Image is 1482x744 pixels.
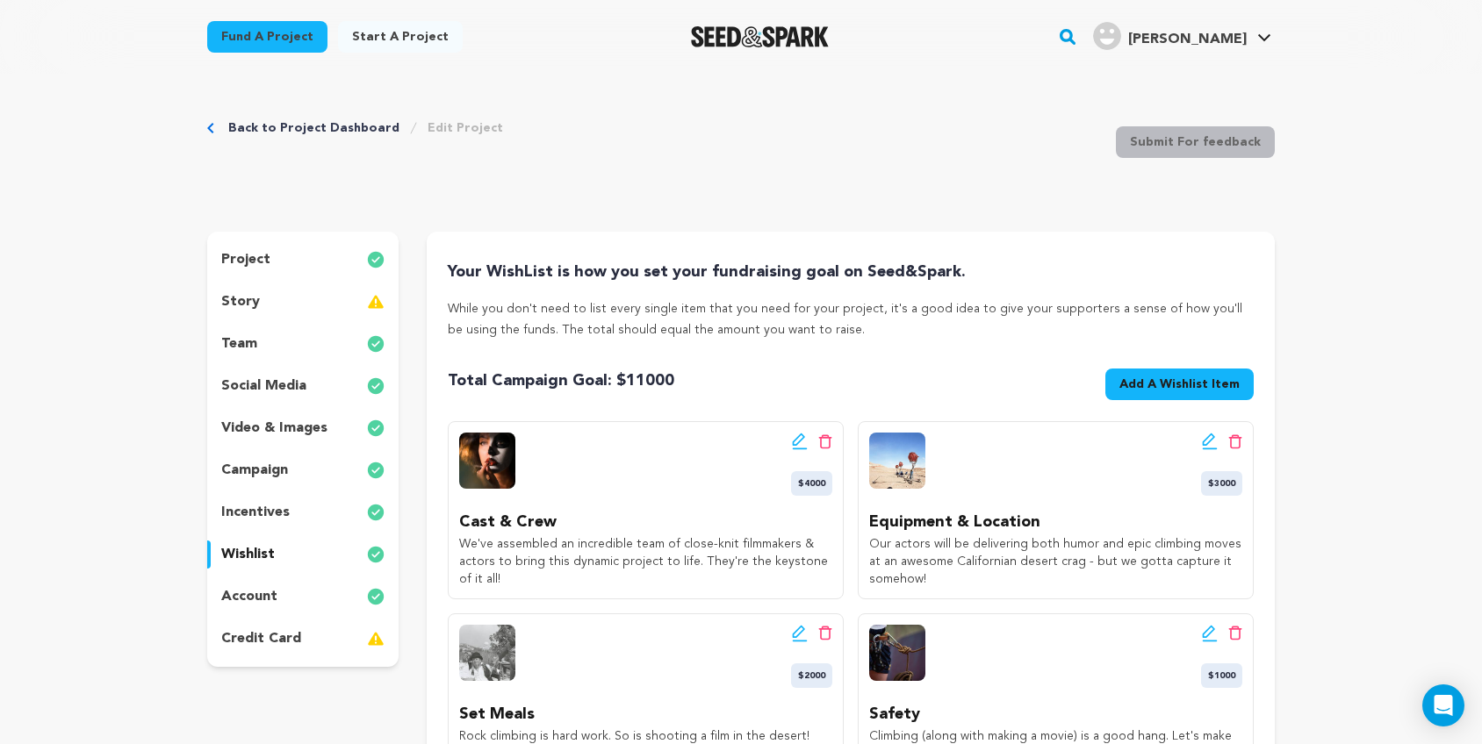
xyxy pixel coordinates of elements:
p: While you don't need to list every single item that you need for your project, it's a good idea t... [448,298,1254,340]
span: 11000 [626,373,674,389]
span: $3000 [1201,471,1242,496]
p: story [221,291,260,312]
img: wishlist [869,625,925,681]
button: project [207,246,399,274]
span: [PERSON_NAME] [1128,32,1247,46]
p: Cast & Crew [459,510,832,535]
img: check-circle-full.svg [367,586,385,607]
a: Start a project [338,21,463,53]
a: Seed&Spark Homepage [691,26,829,47]
button: campaign [207,456,399,484]
img: user.png [1093,22,1121,50]
img: warning-full.svg [367,291,385,312]
button: video & images [207,414,399,442]
img: check-circle-full.svg [367,502,385,523]
div: Kelsey L J.'s Profile [1093,22,1247,50]
p: video & images [221,418,327,439]
span: Add A Wishlist Item [1119,376,1240,393]
button: Add A Wishlist Item [1105,368,1254,400]
img: wishlist [869,433,925,489]
p: incentives [221,502,290,523]
h4: Your WishList is how you set your fundraising goal on Seed&Spark. [448,260,1254,284]
div: Breadcrumb [207,119,503,137]
img: check-circle-full.svg [367,376,385,397]
img: check-circle-full.svg [367,249,385,270]
p: Safety [869,702,1242,727]
button: account [207,583,399,611]
button: story [207,288,399,316]
p: team [221,333,257,354]
p: account [221,586,277,607]
button: wishlist [207,540,399,569]
p: campaign [221,460,288,481]
button: social media [207,372,399,400]
p: We've assembled an incredible team of close-knit filmmakers & actors to bring this dynamic projec... [459,535,832,588]
img: warning-full.svg [367,628,385,649]
button: credit card [207,625,399,653]
a: Edit Project [428,119,503,137]
button: team [207,330,399,358]
p: credit card [221,628,301,649]
span: Total Campaign Goal: $ [448,368,674,393]
div: Open Intercom Messenger [1422,684,1464,726]
p: Our actors will be delivering both humor and epic climbing moves at an awesome Californian desert... [869,535,1242,588]
p: wishlist [221,544,275,565]
img: Seed&Spark Logo Dark Mode [691,26,829,47]
p: social media [221,376,306,397]
img: wishlist [459,433,515,489]
span: $2000 [791,663,832,688]
span: $1000 [1201,663,1242,688]
p: Equipment & Location [869,510,1242,535]
button: incentives [207,498,399,526]
button: Submit For feedback [1116,126,1275,158]
img: check-circle-full.svg [367,544,385,565]
span: $4000 [791,471,832,496]
a: Kelsey L J.'s Profile [1090,18,1275,50]
img: check-circle-full.svg [367,418,385,439]
p: project [221,249,270,270]
span: Kelsey L J.'s Profile [1090,18,1275,55]
img: check-circle-full.svg [367,333,385,354]
a: Fund a project [207,21,327,53]
img: check-circle-full.svg [367,460,385,481]
p: Set Meals [459,702,832,727]
img: wishlist [459,625,515,681]
a: Back to Project Dashboard [228,119,399,137]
